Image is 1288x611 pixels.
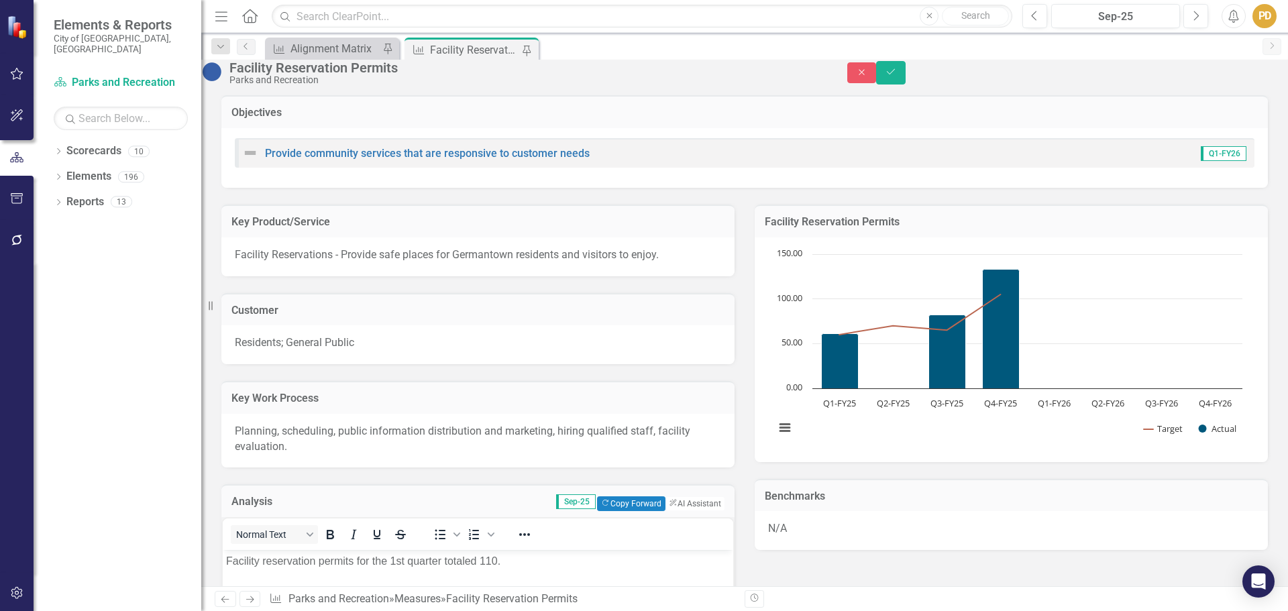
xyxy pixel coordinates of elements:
[54,33,188,55] small: City of [GEOGRAPHIC_DATA], [GEOGRAPHIC_DATA]
[768,521,1254,537] p: N/A
[118,171,144,182] div: 196
[961,10,990,21] span: Search
[7,15,30,39] img: ClearPoint Strategy
[231,496,328,508] h3: Analysis
[765,216,1258,228] h3: Facility Reservation Permits
[1199,423,1236,435] button: Show Actual
[229,60,820,75] div: Facility Reservation Permits
[1091,397,1124,409] text: Q2-FY26
[54,107,188,130] input: Search Below...
[3,3,507,36] p: Continue to review and update facility use policies and procedures and overall functionality to e...
[235,335,721,351] p: Residents; General Public
[201,61,223,82] img: No Information
[66,169,111,184] a: Elements
[242,145,258,161] img: Not Defined
[1144,423,1183,435] button: Show Target
[231,216,724,228] h3: Key Product/Service
[389,525,412,544] button: Strikethrough
[983,269,1020,388] path: Q4-FY25, 133. Actual.
[768,247,1254,449] div: Chart. Highcharts interactive chart.
[929,315,966,388] path: Q3-FY25, 82. Actual.
[128,146,150,157] div: 10
[1038,397,1071,409] text: Q1-FY26
[823,397,856,409] text: Q1-FY25
[54,75,188,91] a: Parks and Recreation
[1242,565,1275,598] div: Open Intercom Messenger
[272,5,1012,28] input: Search ClearPoint...
[984,397,1017,409] text: Q4-FY25
[235,424,721,455] div: Planning, scheduling, public information distribution and marketing, hiring qualified staff, faci...
[66,144,121,159] a: Scorecards
[1199,397,1232,409] text: Q4-FY26
[1252,4,1277,28] button: PD
[786,381,802,393] text: 0.00
[765,490,1258,502] h3: Benchmarks
[429,525,462,544] div: Bullet list
[942,7,1009,25] button: Search
[1051,4,1180,28] button: Sep-25
[236,529,302,540] span: Normal Text
[54,17,188,33] span: Elements & Reports
[394,592,441,605] a: Measures
[665,497,724,510] button: AI Assistant
[231,392,724,404] h3: Key Work Process
[366,525,388,544] button: Underline
[231,107,1258,119] h3: Objectives
[877,397,910,409] text: Q2-FY25
[782,336,802,348] text: 50.00
[269,592,735,607] div: » »
[463,525,496,544] div: Numbered list
[446,592,578,605] div: Facility Reservation Permits
[229,75,820,85] div: Parks and Recreation
[111,197,132,208] div: 13
[775,419,794,437] button: View chart menu, Chart
[342,525,365,544] button: Italic
[268,40,379,57] a: Alignment Matrix
[265,147,590,160] a: Provide community services that are responsive to customer needs
[513,525,536,544] button: Reveal or hide additional toolbar items
[430,42,519,58] div: Facility Reservation Permits
[930,397,963,409] text: Q3-FY25
[777,292,802,304] text: 100.00
[288,592,389,605] a: Parks and Recreation
[1201,146,1246,161] span: Q1-FY26
[3,3,507,19] p: Facility reservation permits for the 1st quarter totaled 110.
[556,494,596,509] span: Sep-25
[231,525,318,544] button: Block Normal Text
[597,496,665,511] button: Copy Forward
[822,254,1216,389] g: Actual, series 2 of 2. Bar series with 8 bars.
[1056,9,1175,25] div: Sep-25
[768,247,1249,449] svg: Interactive chart
[822,333,859,388] path: Q1-FY25, 61. Actual.
[1145,397,1178,409] text: Q3-FY26
[66,195,104,210] a: Reports
[319,525,341,544] button: Bold
[290,40,379,57] div: Alignment Matrix
[777,247,802,259] text: 150.00
[231,304,724,317] h3: Customer
[235,247,721,263] p: Facility Reservations - Provide safe places for Germantown residents and visitors to enjoy.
